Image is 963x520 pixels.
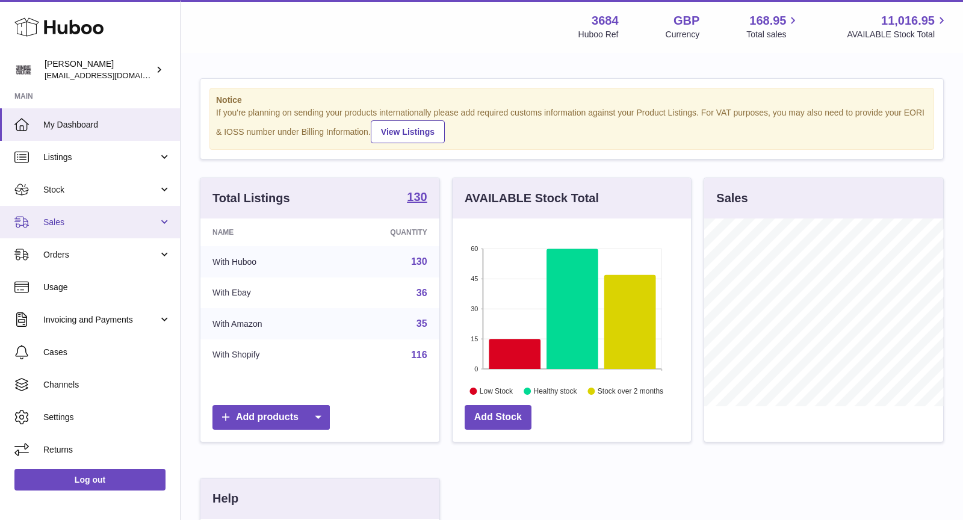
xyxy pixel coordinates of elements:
a: Log out [14,469,166,491]
th: Name [200,218,331,246]
a: 116 [411,350,427,360]
span: Stock [43,184,158,196]
strong: 3684 [592,13,619,29]
span: Cases [43,347,171,358]
a: 11,016.95 AVAILABLE Stock Total [847,13,949,40]
span: 11,016.95 [881,13,935,29]
text: Low Stock [480,387,513,395]
strong: 130 [407,191,427,203]
text: Healthy stock [533,387,577,395]
span: Listings [43,152,158,163]
h3: Help [212,491,238,507]
th: Quantity [331,218,439,246]
span: [EMAIL_ADDRESS][DOMAIN_NAME] [45,70,177,80]
a: 36 [416,288,427,298]
img: theinternationalventure@gmail.com [14,61,33,79]
span: Channels [43,379,171,391]
h3: Total Listings [212,190,290,206]
strong: GBP [673,13,699,29]
text: 0 [474,365,478,373]
div: Currency [666,29,700,40]
h3: Sales [716,190,748,206]
span: Returns [43,444,171,456]
span: Settings [43,412,171,423]
text: 45 [471,275,478,282]
td: With Huboo [200,246,331,277]
span: Total sales [746,29,800,40]
td: With Shopify [200,339,331,371]
text: 15 [471,335,478,342]
div: If you're planning on sending your products internationally please add required customs informati... [216,107,927,143]
td: With Amazon [200,308,331,339]
text: 60 [471,245,478,252]
span: My Dashboard [43,119,171,131]
a: 130 [411,256,427,267]
a: View Listings [371,120,445,143]
text: Stock over 2 months [598,387,663,395]
a: 35 [416,318,427,329]
div: [PERSON_NAME] [45,58,153,81]
a: Add products [212,405,330,430]
strong: Notice [216,94,927,106]
div: Huboo Ref [578,29,619,40]
span: Usage [43,282,171,293]
a: Add Stock [465,405,531,430]
td: With Ebay [200,277,331,309]
span: Orders [43,249,158,261]
span: Sales [43,217,158,228]
span: AVAILABLE Stock Total [847,29,949,40]
text: 30 [471,305,478,312]
a: 130 [407,191,427,205]
span: 168.95 [749,13,786,29]
span: Invoicing and Payments [43,314,158,326]
a: 168.95 Total sales [746,13,800,40]
h3: AVAILABLE Stock Total [465,190,599,206]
